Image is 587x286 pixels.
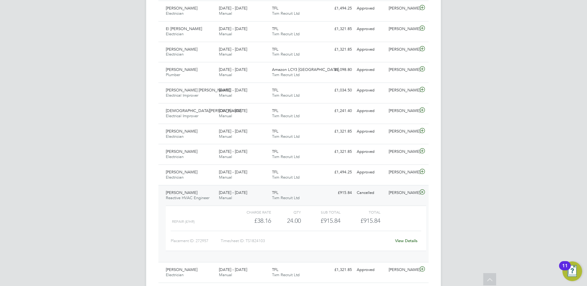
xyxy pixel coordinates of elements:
[272,272,300,277] span: Txm Recruit Ltd
[386,147,418,157] div: [PERSON_NAME]
[219,72,232,77] span: Manual
[271,208,301,216] div: QTY
[354,3,386,14] div: Approved
[322,126,354,137] div: £1,321.85
[322,65,354,75] div: £1,098.80
[166,72,180,77] span: Plumber
[386,24,418,34] div: [PERSON_NAME]
[271,216,301,226] div: 24.00
[166,113,198,118] span: Electrical Improver
[386,85,418,95] div: [PERSON_NAME]
[386,3,418,14] div: [PERSON_NAME]
[322,3,354,14] div: £1,494.25
[171,236,221,246] div: Placement ID: 272957
[166,47,197,52] span: [PERSON_NAME]
[322,167,354,177] div: £1,494.25
[219,31,232,37] span: Manual
[272,190,278,195] span: TFL
[166,26,202,31] span: El [PERSON_NAME]
[272,6,278,11] span: TFL
[166,11,184,16] span: Electrician
[219,175,232,180] span: Manual
[219,108,247,113] span: [DATE] - [DATE]
[386,106,418,116] div: [PERSON_NAME]
[354,265,386,275] div: Approved
[272,134,300,139] span: Txm Recruit Ltd
[386,167,418,177] div: [PERSON_NAME]
[166,129,197,134] span: [PERSON_NAME]
[221,236,391,246] div: Timesheet ID: TS1824103
[219,272,232,277] span: Manual
[272,149,278,154] span: TFL
[219,169,247,175] span: [DATE] - [DATE]
[219,67,247,72] span: [DATE] - [DATE]
[219,113,232,118] span: Manual
[219,195,232,200] span: Manual
[166,134,184,139] span: Electrician
[219,87,247,93] span: [DATE] - [DATE]
[272,72,300,77] span: Txm Recruit Ltd
[219,6,247,11] span: [DATE] - [DATE]
[166,52,184,57] span: Electrician
[272,195,300,200] span: Txm Recruit Ltd
[272,26,278,31] span: TFL
[166,190,197,195] span: [PERSON_NAME]
[219,52,232,57] span: Manual
[166,195,209,200] span: Reactive HVAC Engineer
[272,93,300,98] span: Txm Recruit Ltd
[354,188,386,198] div: Cancelled
[386,188,418,198] div: [PERSON_NAME]
[386,126,418,137] div: [PERSON_NAME]
[166,87,230,93] span: [PERSON_NAME] [PERSON_NAME]
[219,93,232,98] span: Manual
[354,85,386,95] div: Approved
[166,67,197,72] span: [PERSON_NAME]
[354,65,386,75] div: Approved
[166,175,184,180] span: Electrician
[386,65,418,75] div: [PERSON_NAME]
[166,272,184,277] span: Electrician
[272,47,278,52] span: TFL
[301,208,340,216] div: Sub Total
[166,108,241,113] span: [DEMOGRAPHIC_DATA][PERSON_NAME]
[166,267,197,272] span: [PERSON_NAME]
[354,44,386,55] div: Approved
[360,217,380,224] span: £915.84
[219,47,247,52] span: [DATE] - [DATE]
[272,67,339,72] span: Amazon LCY3 [GEOGRAPHIC_DATA]
[322,44,354,55] div: £1,321.85
[322,265,354,275] div: £1,321.85
[166,93,198,98] span: Electrical Improver
[386,265,418,275] div: [PERSON_NAME]
[219,26,247,31] span: [DATE] - [DATE]
[231,208,271,216] div: Charge rate
[272,108,278,113] span: TFL
[272,31,300,37] span: Txm Recruit Ltd
[272,129,278,134] span: TFL
[272,87,278,93] span: TFL
[322,106,354,116] div: £1,241.40
[219,129,247,134] span: [DATE] - [DATE]
[219,267,247,272] span: [DATE] - [DATE]
[340,208,380,216] div: Total
[231,216,271,226] div: £38.16
[166,169,197,175] span: [PERSON_NAME]
[322,188,354,198] div: £915.84
[219,149,247,154] span: [DATE] - [DATE]
[166,6,197,11] span: [PERSON_NAME]
[272,154,300,159] span: Txm Recruit Ltd
[219,190,247,195] span: [DATE] - [DATE]
[322,147,354,157] div: £1,321.85
[354,147,386,157] div: Approved
[322,24,354,34] div: £1,321.85
[395,238,418,243] a: View Details
[166,154,184,159] span: Electrician
[272,175,300,180] span: Txm Recruit Ltd
[301,216,340,226] div: £915.84
[354,106,386,116] div: Approved
[166,31,184,37] span: Electrician
[219,11,232,16] span: Manual
[272,11,300,16] span: Txm Recruit Ltd
[272,113,300,118] span: Txm Recruit Ltd
[354,167,386,177] div: Approved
